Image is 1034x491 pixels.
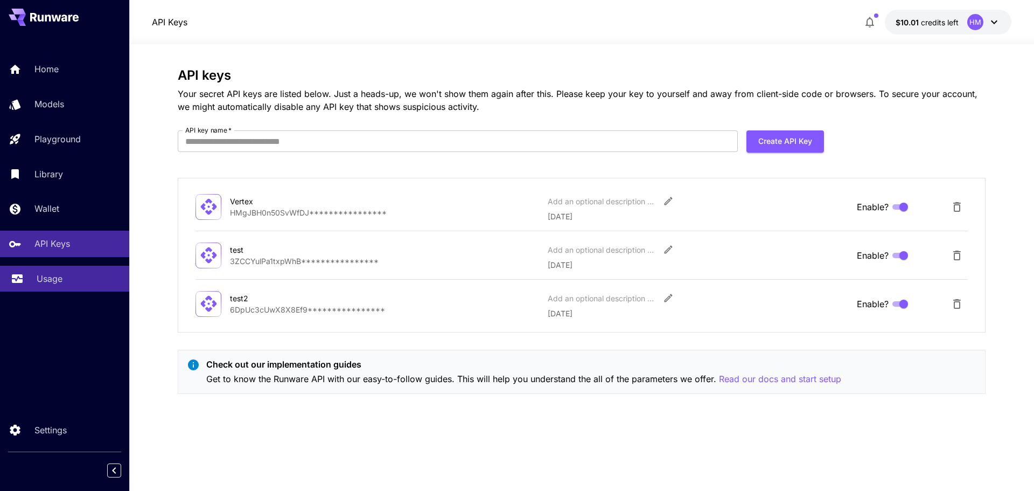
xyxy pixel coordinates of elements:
nav: breadcrumb [152,16,187,29]
p: Home [34,63,59,75]
span: $10.01 [896,18,921,27]
label: API key name [185,126,232,135]
div: HM [967,14,983,30]
p: Playground [34,133,81,146]
span: credits left [921,18,959,27]
p: Your secret API keys are listed below. Just a heads-up, we won't show them again after this. Plea... [178,87,986,113]
div: $10.0113 [896,17,959,28]
p: [DATE] [548,211,848,222]
div: Vertex [230,196,338,207]
div: Collapse sidebar [115,461,129,480]
p: Settings [34,424,67,437]
div: Add an optional description or comment [548,196,655,207]
button: Edit [659,191,678,211]
p: Library [34,168,63,181]
div: test2 [230,293,338,304]
a: API Keys [152,16,187,29]
div: Add an optional description or comment [548,244,655,255]
span: Enable? [857,249,889,262]
p: API Keys [34,237,70,250]
p: Models [34,98,64,110]
button: $10.0113HM [885,10,1011,34]
span: Enable? [857,200,889,213]
button: Collapse sidebar [107,464,121,478]
button: Delete API Key [946,245,968,266]
div: test [230,244,338,255]
div: Add an optional description or comment [548,293,655,304]
p: Usage [37,272,62,285]
button: Read our docs and start setup [719,372,841,386]
p: [DATE] [548,259,848,271]
p: [DATE] [548,308,848,319]
button: Edit [659,288,678,308]
button: Delete API Key [946,196,968,218]
button: Create API Key [746,130,824,153]
h3: API keys [178,68,986,83]
p: Check out our implementation guides [206,358,841,371]
button: Edit [659,240,678,259]
p: Wallet [34,202,59,215]
p: Get to know the Runware API with our easy-to-follow guides. This will help you understand the all... [206,372,841,386]
button: Delete API Key [946,293,968,315]
span: Enable? [857,298,889,310]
